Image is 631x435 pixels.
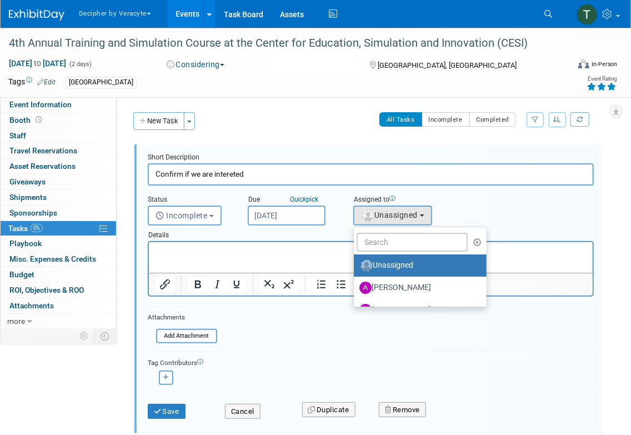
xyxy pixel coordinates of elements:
[9,116,44,124] span: Booth
[1,174,116,189] a: Giveaways
[1,298,116,313] a: Attachments
[31,224,43,232] span: 0%
[1,252,116,267] a: Misc. Expenses & Credits
[570,112,589,127] a: Refresh
[1,97,116,112] a: Event Information
[587,76,617,82] div: Event Rating
[9,100,72,109] span: Event Information
[5,33,557,53] div: 4th Annual Training and Simulation Course at the Center for Education, Simulation and Innovation ...
[591,60,617,68] div: In-Person
[302,402,355,418] button: Duplicate
[9,146,77,155] span: Travel Reservations
[7,317,25,326] span: more
[360,259,373,272] img: Unassigned-User-Icon.png
[1,236,116,251] a: Playbook
[361,211,418,219] span: Unassigned
[469,112,517,127] button: Completed
[379,112,422,127] button: All Tasks
[148,195,231,206] div: Status
[68,61,92,68] span: (2 days)
[32,59,43,68] span: to
[1,113,116,128] a: Booth
[1,190,116,205] a: Shipments
[148,226,594,241] div: Details
[279,277,298,292] button: Superscript
[332,277,350,292] button: Bullet list
[9,131,26,140] span: Staff
[156,277,174,292] button: Insert/edit link
[163,59,229,70] button: Considering
[1,221,116,236] a: Tasks0%
[359,257,475,274] label: Unassigned
[9,162,76,171] span: Asset Reservations
[1,128,116,143] a: Staff
[1,159,116,174] a: Asset Reservations
[353,206,432,226] button: Unassigned
[225,404,261,419] button: Cancel
[8,76,56,89] td: Tags
[148,163,594,185] input: Name of task or a short description
[9,193,47,202] span: Shipments
[248,195,337,206] div: Due
[208,277,227,292] button: Italic
[74,329,94,343] td: Personalize Event Tab Strip
[9,239,42,248] span: Playbook
[9,9,64,21] img: ExhibitDay
[156,211,208,220] span: Incomplete
[148,404,186,419] button: Save
[1,143,116,158] a: Travel Reservations
[227,277,246,292] button: Underline
[9,301,54,310] span: Attachments
[577,4,598,25] img: Tony Alvarado
[288,195,320,204] a: Quickpick
[1,314,116,329] a: more
[312,277,331,292] button: Numbered list
[9,177,46,186] span: Giveaways
[359,304,372,316] img: A.jpg
[149,242,593,273] iframe: Rich Text Area
[1,267,116,282] a: Budget
[359,279,475,297] label: [PERSON_NAME]
[9,254,96,263] span: Misc. Expenses & Credits
[353,195,452,206] div: Assigned to
[379,402,426,418] button: Remove
[148,356,594,368] div: Tag Contributors
[37,78,56,86] a: Edit
[1,206,116,221] a: Sponsorships
[357,233,468,252] input: Search
[1,283,116,298] a: ROI, Objectives & ROO
[260,277,279,292] button: Subscript
[148,153,594,163] div: Short Description
[148,206,222,226] button: Incomplete
[148,313,217,322] div: Attachments
[359,301,475,319] label: [PERSON_NAME]
[9,270,34,279] span: Budget
[94,329,117,343] td: Toggle Event Tabs
[188,277,207,292] button: Bold
[33,116,44,124] span: Booth not reserved yet
[422,112,470,127] button: Incomplete
[248,206,325,226] input: Due Date
[9,286,84,294] span: ROI, Objectives & ROO
[133,112,184,130] button: New Task
[578,59,589,68] img: Format-Inperson.png
[9,208,57,217] span: Sponsorships
[8,58,67,68] span: [DATE] [DATE]
[8,224,43,233] span: Tasks
[290,196,306,203] i: Quick
[66,77,137,88] div: [GEOGRAPHIC_DATA]
[523,58,617,74] div: Event Format
[359,282,372,294] img: A.jpg
[378,61,517,69] span: [GEOGRAPHIC_DATA], [GEOGRAPHIC_DATA]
